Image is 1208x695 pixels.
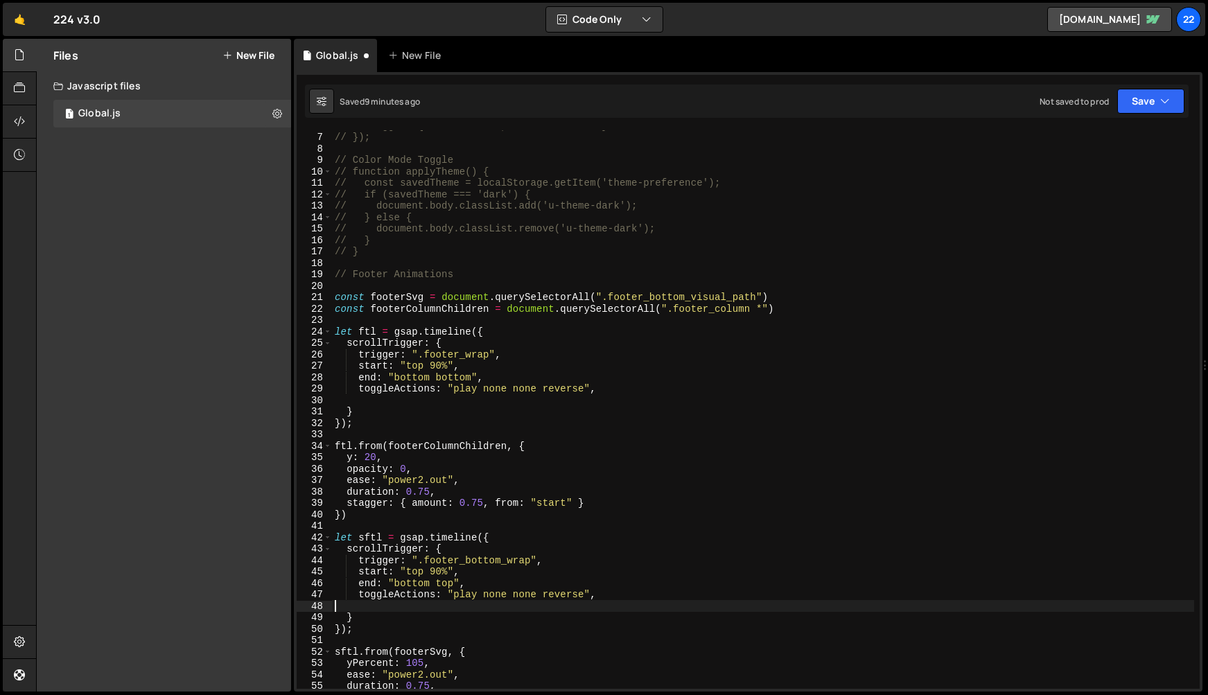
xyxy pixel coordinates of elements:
[297,658,332,669] div: 53
[53,11,100,28] div: 224 v3.0
[53,48,78,63] h2: Files
[1176,7,1201,32] a: 22
[297,555,332,567] div: 44
[297,258,332,270] div: 18
[316,49,358,62] div: Global.js
[297,612,332,624] div: 49
[297,624,332,635] div: 50
[297,452,332,464] div: 35
[297,292,332,303] div: 21
[1040,96,1109,107] div: Not saved to prod
[78,107,121,120] div: Global.js
[297,383,332,395] div: 29
[297,578,332,590] div: 46
[365,96,420,107] div: 9 minutes ago
[297,646,332,658] div: 52
[297,246,332,258] div: 17
[297,441,332,452] div: 34
[297,589,332,601] div: 47
[297,601,332,613] div: 48
[1047,7,1172,32] a: [DOMAIN_NAME]
[222,50,274,61] button: New File
[340,96,420,107] div: Saved
[37,72,291,100] div: Javascript files
[297,281,332,292] div: 20
[297,143,332,155] div: 8
[297,486,332,498] div: 38
[297,680,332,692] div: 55
[297,509,332,521] div: 40
[297,315,332,326] div: 23
[297,337,332,349] div: 25
[297,155,332,166] div: 9
[297,326,332,338] div: 24
[388,49,446,62] div: New File
[297,269,332,281] div: 19
[297,475,332,486] div: 37
[297,212,332,224] div: 14
[297,406,332,418] div: 31
[297,395,332,407] div: 30
[297,372,332,384] div: 28
[65,109,73,121] span: 1
[297,166,332,178] div: 10
[297,498,332,509] div: 39
[297,520,332,532] div: 41
[297,543,332,555] div: 43
[1117,89,1184,114] button: Save
[3,3,37,36] a: 🤙
[297,132,332,143] div: 7
[297,418,332,430] div: 32
[297,669,332,681] div: 54
[297,303,332,315] div: 22
[297,200,332,212] div: 13
[297,532,332,544] div: 42
[297,349,332,361] div: 26
[297,360,332,372] div: 27
[297,464,332,475] div: 36
[297,223,332,235] div: 15
[546,7,663,32] button: Code Only
[297,235,332,247] div: 16
[297,635,332,646] div: 51
[297,566,332,578] div: 45
[297,429,332,441] div: 33
[297,177,332,189] div: 11
[53,100,291,127] div: 16437/44524.js
[297,189,332,201] div: 12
